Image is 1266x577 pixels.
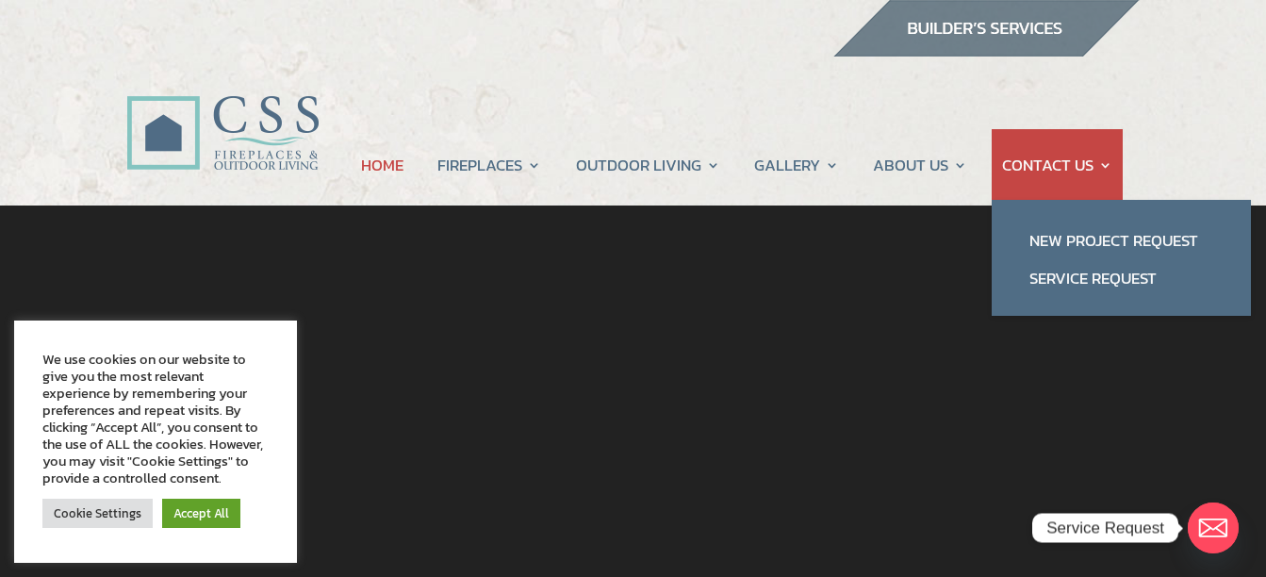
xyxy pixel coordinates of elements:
a: OUTDOOR LIVING [576,129,720,201]
a: ABOUT US [873,129,967,201]
a: CONTACT US [1002,129,1112,201]
a: FIREPLACES [437,129,541,201]
a: Cookie Settings [42,499,153,528]
img: CSS Fireplaces & Outdoor Living (Formerly Construction Solutions & Supply)- Jacksonville Ormond B... [126,43,319,180]
a: Email [1188,503,1239,553]
a: Accept All [162,499,240,528]
a: HOME [361,129,403,201]
a: Service Request [1011,259,1232,297]
a: New Project Request [1011,222,1232,259]
a: GALLERY [754,129,839,201]
a: builder services construction supply [832,39,1140,63]
div: We use cookies on our website to give you the most relevant experience by remembering your prefer... [42,351,269,486]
